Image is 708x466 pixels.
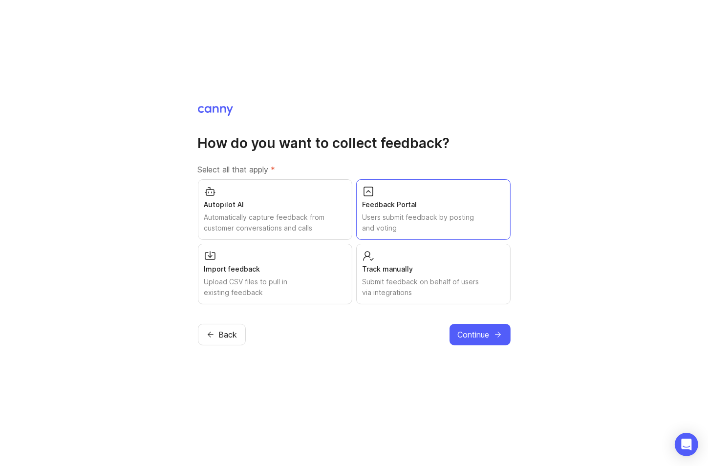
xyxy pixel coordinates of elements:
[356,244,511,304] button: Track manuallySubmit feedback on behalf of users via integrations
[198,164,511,175] label: Select all that apply
[675,433,698,456] div: Open Intercom Messenger
[198,134,511,152] h1: How do you want to collect feedback?
[219,329,237,340] span: Back
[204,264,346,275] div: Import feedback
[363,199,504,210] div: Feedback Portal
[198,106,233,116] img: Canny Home
[363,212,504,233] div: Users submit feedback by posting and voting
[204,212,346,233] div: Automatically capture feedback from customer conversations and calls
[198,324,246,345] button: Back
[458,329,490,340] span: Continue
[450,324,511,345] button: Continue
[204,276,346,298] div: Upload CSV files to pull in existing feedback
[198,244,352,304] button: Import feedbackUpload CSV files to pull in existing feedback
[204,199,346,210] div: Autopilot AI
[198,179,352,240] button: Autopilot AIAutomatically capture feedback from customer conversations and calls
[363,276,504,298] div: Submit feedback on behalf of users via integrations
[356,179,511,240] button: Feedback PortalUsers submit feedback by posting and voting
[363,264,504,275] div: Track manually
